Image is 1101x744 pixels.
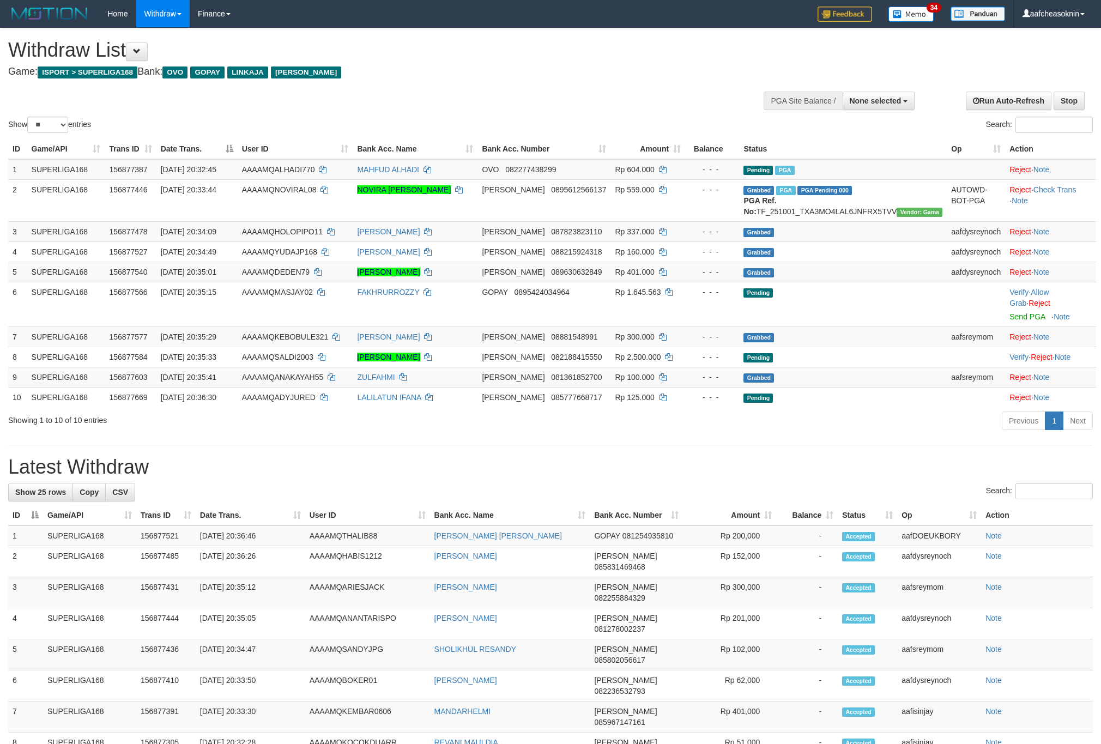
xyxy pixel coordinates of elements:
[897,525,981,546] td: aafDOEUKBORY
[8,525,43,546] td: 1
[242,268,310,276] span: AAAAMQDEDEN79
[505,165,556,174] span: Copy 082277438299 to clipboard
[8,410,451,426] div: Showing 1 to 10 of 10 entries
[743,353,773,362] span: Pending
[27,326,105,347] td: SUPERLIGA168
[305,639,430,670] td: AAAAMQSANDYJPG
[615,227,654,236] span: Rp 337.000
[8,608,43,639] td: 4
[615,288,661,297] span: Rp 1.645.563
[985,676,1002,685] a: Note
[551,247,602,256] span: Copy 088215924318 to clipboard
[434,583,497,591] a: [PERSON_NAME]
[162,66,187,78] span: OVO
[594,562,645,571] span: Copy 085831469468 to clipboard
[743,268,774,277] span: Grabbed
[743,394,773,403] span: Pending
[242,247,318,256] span: AAAAMQYUDAJP168
[43,577,136,608] td: SUPERLIGA168
[842,676,875,686] span: Accepted
[482,373,545,382] span: [PERSON_NAME]
[1005,139,1096,159] th: Action
[109,332,147,341] span: 156877577
[1045,412,1063,430] a: 1
[305,525,430,546] td: AAAAMQTHALIB88
[743,196,776,216] b: PGA Ref. No:
[27,221,105,241] td: SUPERLIGA168
[986,117,1093,133] label: Search:
[775,166,794,175] span: Marked by aafsoycanthlai
[947,367,1005,387] td: aafsreymom
[8,546,43,577] td: 2
[482,247,545,256] span: [PERSON_NAME]
[1031,353,1052,361] a: Reject
[683,577,776,608] td: Rp 300,000
[482,288,507,297] span: GOPAY
[689,287,735,298] div: - - -
[242,332,329,341] span: AAAAMQKEBOBULE321
[551,332,598,341] span: Copy 08881548991 to clipboard
[615,247,654,256] span: Rp 160.000
[1009,373,1031,382] a: Reject
[161,227,216,236] span: [DATE] 20:34:09
[1033,185,1076,194] a: Check Trans
[615,185,654,194] span: Rp 559.000
[776,525,838,546] td: -
[8,117,91,133] label: Show entries
[1015,117,1093,133] input: Search:
[551,373,602,382] span: Copy 081361852700 to clipboard
[196,525,305,546] td: [DATE] 20:36:46
[947,262,1005,282] td: aafdysreynoch
[683,525,776,546] td: Rp 200,000
[8,241,27,262] td: 4
[1009,353,1029,361] a: Verify
[105,139,156,159] th: Trans ID: activate to sort column ascending
[238,139,353,159] th: User ID: activate to sort column ascending
[8,387,27,407] td: 10
[161,268,216,276] span: [DATE] 20:35:01
[109,165,147,174] span: 156877387
[242,353,314,361] span: AAAAMQSALDI2003
[161,353,216,361] span: [DATE] 20:35:33
[434,552,497,560] a: [PERSON_NAME]
[72,483,106,501] a: Copy
[689,164,735,175] div: - - -
[357,353,420,361] a: [PERSON_NAME]
[1009,185,1031,194] a: Reject
[161,373,216,382] span: [DATE] 20:35:41
[594,614,657,622] span: [PERSON_NAME]
[27,139,105,159] th: Game/API: activate to sort column ascending
[689,392,735,403] div: - - -
[1005,221,1096,241] td: ·
[515,288,570,297] span: Copy 0895424034964 to clipboard
[743,288,773,298] span: Pending
[689,267,735,277] div: - - -
[850,96,902,105] span: None selected
[1055,353,1071,361] a: Note
[8,639,43,670] td: 5
[196,670,305,701] td: [DATE] 20:33:50
[594,687,645,695] span: Copy 082236532793 to clipboard
[683,608,776,639] td: Rp 201,000
[27,179,105,221] td: SUPERLIGA168
[776,608,838,639] td: -
[683,505,776,525] th: Amount: activate to sort column ascending
[242,227,323,236] span: AAAAMQHOLOPIPO11
[689,352,735,362] div: - - -
[8,39,723,61] h1: Withdraw List
[43,505,136,525] th: Game/API: activate to sort column ascending
[109,227,147,236] span: 156877478
[1005,326,1096,347] td: ·
[43,639,136,670] td: SUPERLIGA168
[947,139,1005,159] th: Op: activate to sort column ascending
[434,614,497,622] a: [PERSON_NAME]
[136,577,196,608] td: 156877431
[242,393,316,402] span: AAAAMQADYJURED
[15,488,66,497] span: Show 25 rows
[1005,159,1096,180] td: ·
[434,531,562,540] a: [PERSON_NAME] [PERSON_NAME]
[947,241,1005,262] td: aafdysreynoch
[776,186,795,195] span: Marked by aafheankoy
[1029,299,1050,307] a: Reject
[689,372,735,383] div: - - -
